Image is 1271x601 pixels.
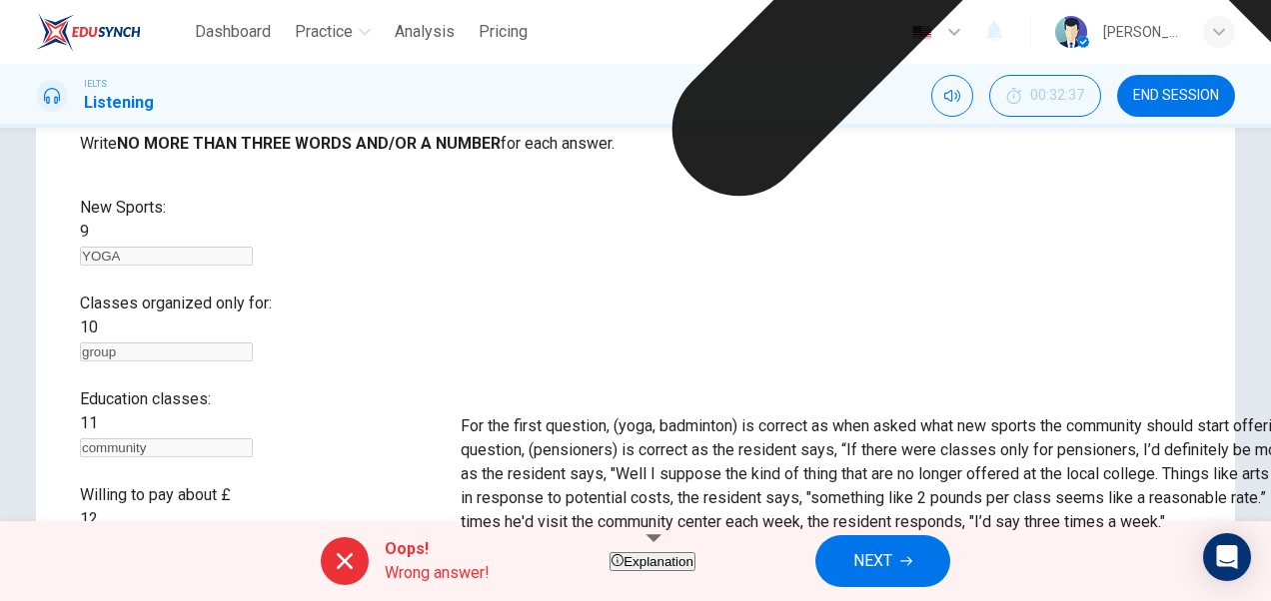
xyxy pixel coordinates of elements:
[36,12,141,52] img: EduSynch logo
[80,413,98,432] span: 11
[80,317,98,336] span: 10
[385,537,490,561] span: Oops!
[853,547,892,575] span: NEXT
[80,294,272,312] span: Classes organized only for:
[624,554,693,569] span: Explanation
[80,342,253,361] input: pensioners
[80,485,231,504] span: Willing to pay about £
[195,20,271,44] span: Dashboard
[84,77,107,91] span: IELTS
[80,247,253,266] input: badminton, yoga; badminton and yoga; badminton & yoga; yoga and badminton; yoga, badminton; yoga ...
[1203,533,1251,581] div: Open Intercom Messenger
[385,561,490,585] span: Wrong answer!
[295,20,353,44] span: Practice
[395,20,455,44] span: Analysis
[117,134,501,153] b: NO MORE THAN THREE WORDS AND/OR A NUMBER
[80,438,253,457] input: arts and crafts
[80,222,89,241] span: 9
[80,389,211,408] span: Education classes:
[80,509,98,528] span: 12
[80,198,166,217] span: New Sports:
[84,91,154,115] h1: Listening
